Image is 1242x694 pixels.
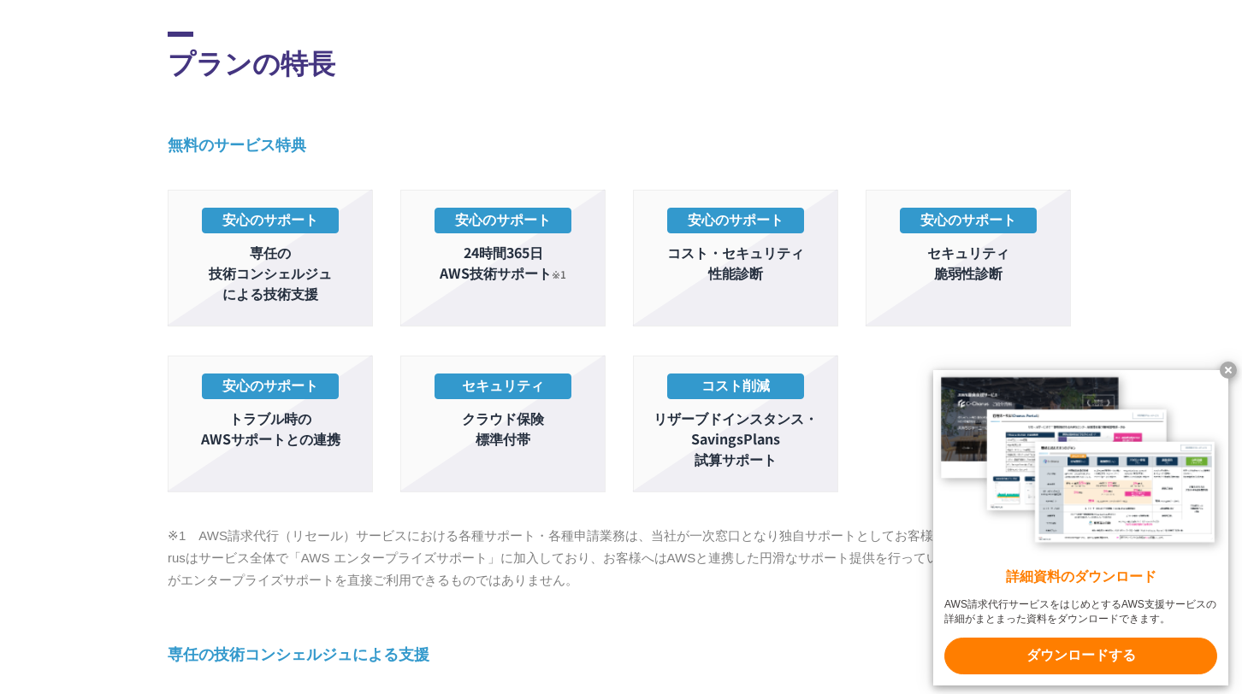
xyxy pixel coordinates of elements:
p: トラブル時の AWSサポートとの連携 [177,408,364,449]
p: 安心のサポート [202,208,339,233]
p: 安心のサポート [667,208,804,233]
span: ※1 [552,267,566,281]
h3: 専任の技術コンシェルジュによる支援 [168,643,1074,664]
p: コスト・セキュリティ 性能診断 [642,242,829,283]
p: 安心のサポート [435,208,571,233]
x-t: AWS請求代行サービスをはじめとするAWS支援サービスの詳細がまとまった資料をダウンロードできます。 [944,597,1217,626]
x-t: ダウンロードする [944,638,1217,674]
p: コスト削減 [667,373,804,399]
p: 安心のサポート [900,208,1037,233]
p: リザーブドインスタンス・ SavingsPlans 試算サポート [642,408,829,469]
h3: 無料のサービス特典 [168,133,1074,155]
p: セキュリティ 脆弱性診断 [875,242,1062,283]
a: 詳細資料のダウンロード AWS請求代行サービスをはじめとするAWS支援サービスの詳細がまとまった資料をダウンロードできます。 ダウンロードする [933,370,1228,685]
x-t: 詳細資料のダウンロード [944,568,1217,587]
p: 安心のサポート [202,373,339,399]
p: セキュリティ [435,373,571,399]
h2: プランの特長 [168,32,1074,82]
p: クラウド保険 標準付帯 [410,408,596,449]
p: 24時間365日 AWS技術サポート [410,242,596,283]
p: 専任の 技術コンシェルジュ による技術支援 [177,242,364,303]
p: ※1 AWS請求代行（リセール）サービスにおける各種サポート・各種申請業務は、当社が一次窓口となり独自サポートとしてお客様をご支援します。C-Chorusはサービス全体で「AWS エンタープライ... [168,525,1074,591]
